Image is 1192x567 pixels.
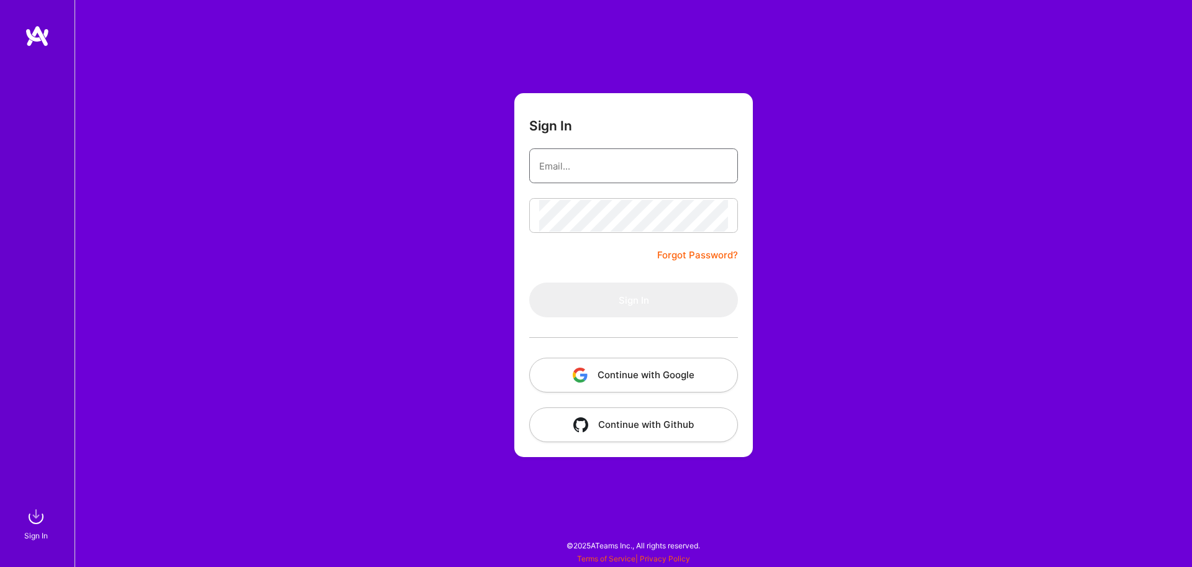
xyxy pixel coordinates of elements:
[25,25,50,47] img: logo
[24,529,48,542] div: Sign In
[75,530,1192,561] div: © 2025 ATeams Inc., All rights reserved.
[529,407,738,442] button: Continue with Github
[573,417,588,432] img: icon
[539,150,728,182] input: Email...
[577,554,635,563] a: Terms of Service
[573,368,588,383] img: icon
[657,248,738,263] a: Forgot Password?
[529,283,738,317] button: Sign In
[640,554,690,563] a: Privacy Policy
[24,504,48,529] img: sign in
[529,358,738,392] button: Continue with Google
[26,504,48,542] a: sign inSign In
[529,118,572,134] h3: Sign In
[577,554,690,563] span: |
